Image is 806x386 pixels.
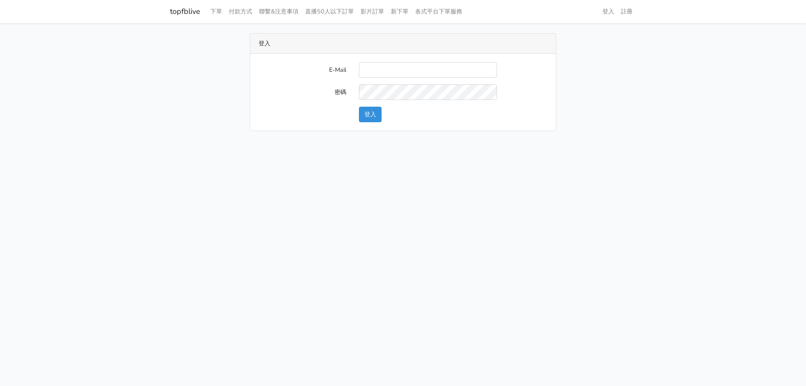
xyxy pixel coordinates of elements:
a: 各式平台下單服務 [412,3,466,20]
a: 新下單 [387,3,412,20]
div: 登入 [250,34,556,54]
a: 登入 [599,3,618,20]
a: 影片訂單 [357,3,387,20]
a: 直播50人以下訂單 [302,3,357,20]
a: 聯繫&注意事項 [256,3,302,20]
a: 下單 [207,3,225,20]
a: 付款方式 [225,3,256,20]
label: 密碼 [252,84,353,100]
label: E-Mail [252,62,353,78]
a: topfblive [170,3,200,20]
a: 註冊 [618,3,636,20]
button: 登入 [359,107,382,122]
